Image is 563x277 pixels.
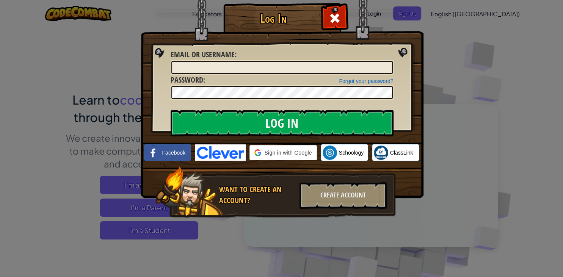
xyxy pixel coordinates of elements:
a: Forgot your password? [339,78,393,84]
div: Sign in with Google [249,145,317,160]
img: classlink-logo-small.png [374,146,388,160]
span: ClassLink [390,149,413,156]
span: Schoology [339,149,364,156]
span: Password [171,75,203,85]
span: Facebook [162,149,185,156]
label: : [171,75,205,86]
img: facebook_small.png [146,146,160,160]
img: clever-logo-blue.png [195,144,246,161]
div: Create Account [300,182,387,209]
span: Sign in with Google [264,149,312,156]
span: Email or Username [171,49,235,59]
h1: Log In [225,12,322,25]
label: : [171,49,237,60]
div: Want to create an account? [219,184,295,206]
img: schoology.png [323,146,337,160]
input: Log In [171,110,394,136]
